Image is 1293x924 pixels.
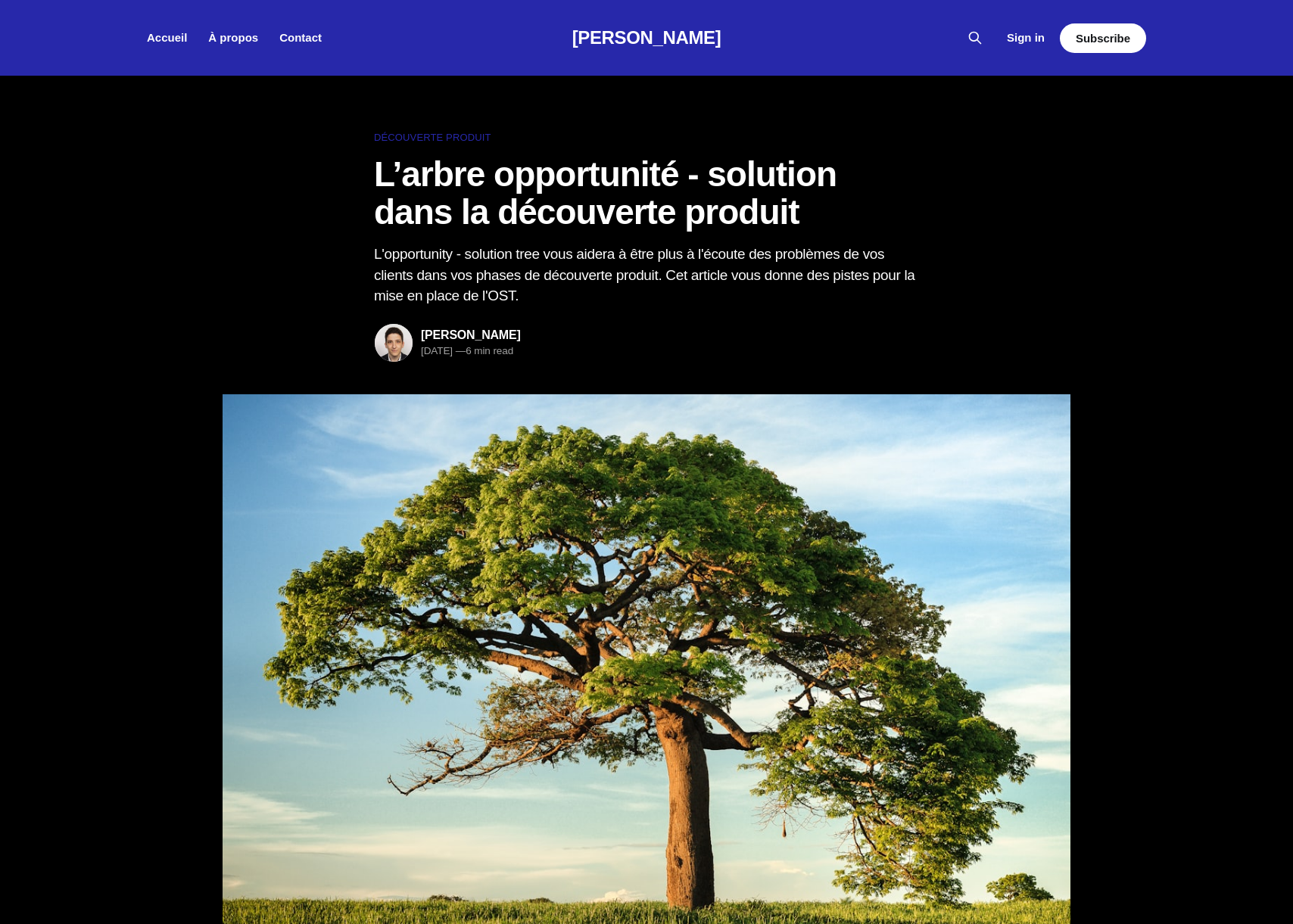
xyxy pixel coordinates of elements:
[421,345,453,356] time: [DATE]
[208,31,258,44] a: À propos
[374,155,919,232] h1: L’arbre opportunité - solution dans la découverte produit
[963,26,987,50] button: Search this site
[1150,850,1293,924] iframe: portal-trigger
[374,244,919,306] p: L'opportunity - solution tree vous aidera à être plus à l'écoute des problèmes de vos clients dan...
[1007,29,1045,47] a: Sign in
[375,324,413,362] img: Amokrane Tamine
[1060,23,1146,53] a: Subscribe
[374,130,919,146] a: Découverte produit
[421,328,521,341] a: [PERSON_NAME]
[456,345,513,356] span: 6 min read
[147,31,187,44] a: Accueil
[279,31,322,44] a: Contact
[456,345,466,356] span: —
[572,27,721,48] a: [PERSON_NAME]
